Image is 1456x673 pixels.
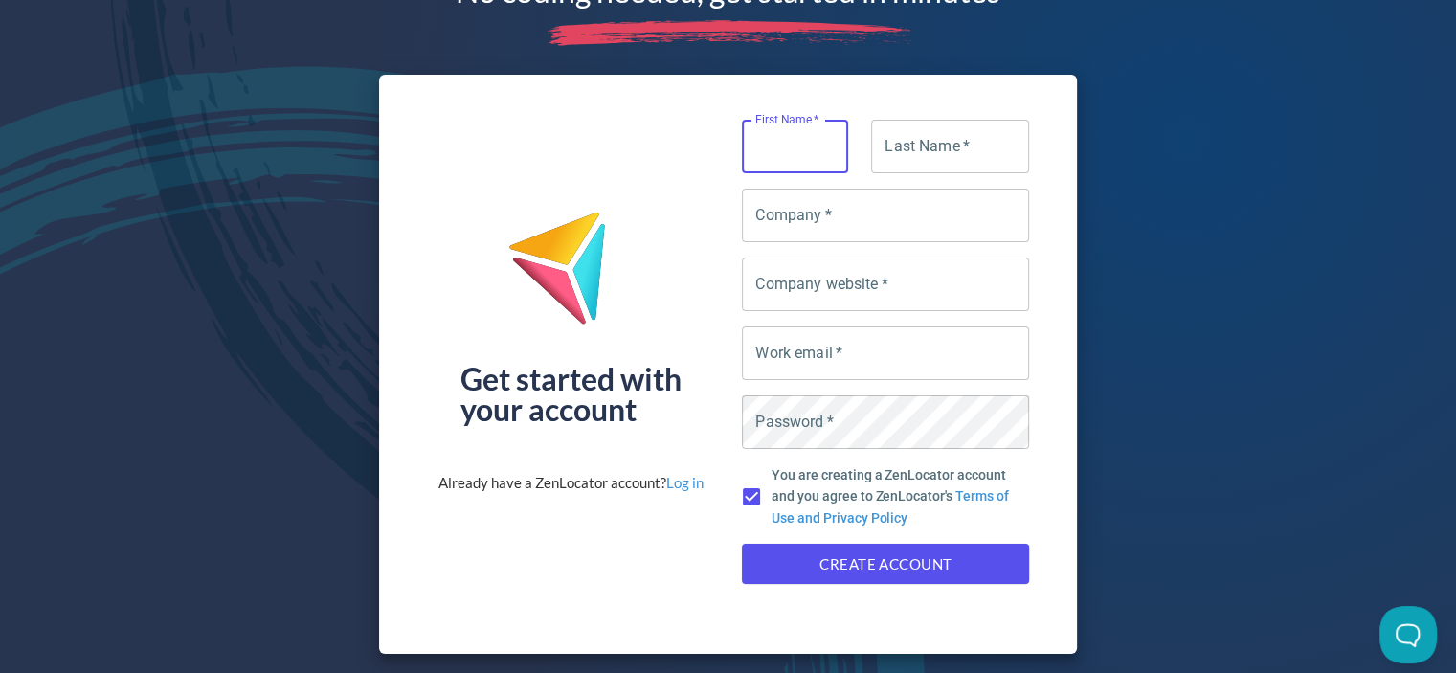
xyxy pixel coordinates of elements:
iframe: Toggle Customer Support [1379,606,1437,663]
div: Already have a ZenLocator account? [438,473,704,493]
h6: You are creating a ZenLocator account and you agree to ZenLocator's [772,464,1014,528]
input: name@company.com [742,326,1029,380]
img: ZenLocator [507,211,636,340]
button: Create Account [742,544,1029,584]
input: https://example.com [742,258,1029,311]
a: Terms of Use and Privacy Policy [772,488,1008,525]
div: Get started with your account [460,364,682,425]
a: Log in [666,474,704,491]
span: Create Account [763,551,1008,576]
input: Your Company, Inc [742,189,1029,242]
